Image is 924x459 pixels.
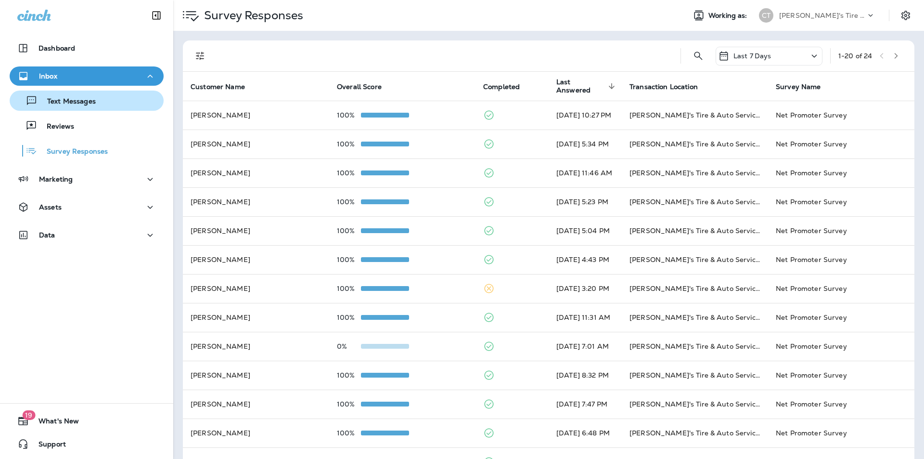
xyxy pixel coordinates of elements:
[622,361,768,390] td: [PERSON_NAME]'s Tire & Auto Service | [GEOGRAPHIC_DATA][PERSON_NAME]
[768,361,914,390] td: Net Promoter Survey
[483,83,520,91] span: Completed
[183,303,329,332] td: [PERSON_NAME]
[337,82,394,91] span: Overall Score
[337,371,361,379] p: 100%
[549,245,622,274] td: [DATE] 4:43 PM
[779,12,866,19] p: [PERSON_NAME]'s Tire & Auto
[337,140,361,148] p: 100%
[549,187,622,216] td: [DATE] 5:23 PM
[768,158,914,187] td: Net Promoter Survey
[629,83,698,91] span: Transaction Location
[549,361,622,390] td: [DATE] 8:32 PM
[622,274,768,303] td: [PERSON_NAME]'s Tire & Auto Service | Laplace
[622,187,768,216] td: [PERSON_NAME]'s Tire & Auto Service | Laplace
[29,440,66,452] span: Support
[10,66,164,86] button: Inbox
[337,111,361,119] p: 100%
[549,390,622,419] td: [DATE] 7:47 PM
[483,82,532,91] span: Completed
[556,78,605,94] span: Last Answered
[768,303,914,332] td: Net Promoter Survey
[629,82,710,91] span: Transaction Location
[37,122,74,131] p: Reviews
[337,342,361,350] p: 0%
[768,130,914,158] td: Net Promoter Survey
[768,390,914,419] td: Net Promoter Survey
[38,44,75,52] p: Dashboard
[10,434,164,454] button: Support
[768,274,914,303] td: Net Promoter Survey
[776,83,821,91] span: Survey Name
[768,216,914,245] td: Net Promoter Survey
[622,419,768,447] td: [PERSON_NAME]'s Tire & Auto Service | [PERSON_NAME]
[337,198,361,206] p: 100%
[549,332,622,361] td: [DATE] 7:01 AM
[549,303,622,332] td: [DATE] 11:31 AM
[622,303,768,332] td: [PERSON_NAME]'s Tire & Auto Service | Laplace
[549,130,622,158] td: [DATE] 5:34 PM
[29,417,79,429] span: What's New
[191,82,257,91] span: Customer Name
[183,332,329,361] td: [PERSON_NAME]
[183,158,329,187] td: [PERSON_NAME]
[10,91,164,111] button: Text Messages
[183,216,329,245] td: [PERSON_NAME]
[183,361,329,390] td: [PERSON_NAME]
[622,130,768,158] td: [PERSON_NAME]'s Tire & Auto Service | Laplace
[549,274,622,303] td: [DATE] 3:20 PM
[191,83,245,91] span: Customer Name
[622,245,768,274] td: [PERSON_NAME]'s Tire & Auto Service | [PERSON_NAME]
[733,52,771,60] p: Last 7 Days
[897,7,914,24] button: Settings
[337,429,361,437] p: 100%
[768,332,914,361] td: Net Promoter Survey
[191,46,210,66] button: Filters
[10,197,164,217] button: Assets
[183,130,329,158] td: [PERSON_NAME]
[549,419,622,447] td: [DATE] 6:48 PM
[39,175,73,183] p: Marketing
[708,12,749,20] span: Working as:
[689,46,708,66] button: Search Survey Responses
[39,231,55,239] p: Data
[337,169,361,177] p: 100%
[622,332,768,361] td: [PERSON_NAME]'s Tire & Auto Service | Ambassador
[183,245,329,274] td: [PERSON_NAME]
[549,101,622,130] td: [DATE] 10:27 PM
[768,101,914,130] td: Net Promoter Survey
[22,410,35,420] span: 19
[183,274,329,303] td: [PERSON_NAME]
[10,225,164,245] button: Data
[10,170,164,189] button: Marketing
[183,187,329,216] td: [PERSON_NAME]
[38,97,96,106] p: Text Messages
[337,227,361,235] p: 100%
[10,39,164,58] button: Dashboard
[622,158,768,187] td: [PERSON_NAME]'s Tire & Auto Service | Ambassador
[337,256,361,263] p: 100%
[183,101,329,130] td: [PERSON_NAME]
[768,419,914,447] td: Net Promoter Survey
[337,400,361,408] p: 100%
[337,314,361,321] p: 100%
[622,216,768,245] td: [PERSON_NAME]'s Tire & Auto Service | [GEOGRAPHIC_DATA][PERSON_NAME]
[768,245,914,274] td: Net Promoter Survey
[759,8,773,23] div: CT
[10,411,164,431] button: 19What's New
[10,116,164,136] button: Reviews
[556,78,618,94] span: Last Answered
[549,216,622,245] td: [DATE] 5:04 PM
[183,390,329,419] td: [PERSON_NAME]
[337,83,382,91] span: Overall Score
[337,285,361,292] p: 100%
[622,390,768,419] td: [PERSON_NAME]'s Tire & Auto Service | [GEOGRAPHIC_DATA][PERSON_NAME]
[143,6,170,25] button: Collapse Sidebar
[838,52,872,60] div: 1 - 20 of 24
[549,158,622,187] td: [DATE] 11:46 AM
[768,187,914,216] td: Net Promoter Survey
[200,8,303,23] p: Survey Responses
[183,419,329,447] td: [PERSON_NAME]
[39,203,62,211] p: Assets
[10,141,164,161] button: Survey Responses
[37,147,108,157] p: Survey Responses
